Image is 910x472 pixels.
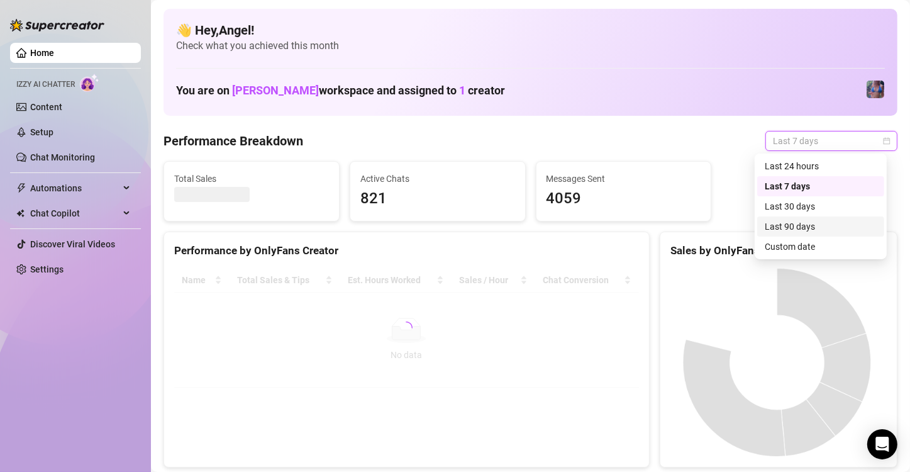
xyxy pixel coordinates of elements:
[176,39,885,53] span: Check what you achieved this month
[30,178,119,198] span: Automations
[30,102,62,112] a: Content
[867,81,884,98] img: Jaylie
[670,242,887,259] div: Sales by OnlyFans Creator
[757,156,884,176] div: Last 24 hours
[547,187,701,211] span: 4059
[16,183,26,193] span: thunderbolt
[176,21,885,39] h4: 👋 Hey, Angel !
[30,127,53,137] a: Setup
[30,203,119,223] span: Chat Copilot
[360,187,515,211] span: 821
[16,79,75,91] span: Izzy AI Chatter
[174,172,329,186] span: Total Sales
[10,19,104,31] img: logo-BBDzfeDw.svg
[765,179,877,193] div: Last 7 days
[30,264,64,274] a: Settings
[765,240,877,254] div: Custom date
[174,242,639,259] div: Performance by OnlyFans Creator
[80,74,99,92] img: AI Chatter
[883,137,891,145] span: calendar
[30,48,54,58] a: Home
[757,196,884,216] div: Last 30 days
[867,429,897,459] div: Open Intercom Messenger
[16,209,25,218] img: Chat Copilot
[176,84,505,98] h1: You are on workspace and assigned to creator
[765,220,877,233] div: Last 90 days
[547,172,701,186] span: Messages Sent
[765,199,877,213] div: Last 30 days
[30,152,95,162] a: Chat Monitoring
[397,319,415,337] span: loading
[164,132,303,150] h4: Performance Breakdown
[757,216,884,237] div: Last 90 days
[360,172,515,186] span: Active Chats
[459,84,465,97] span: 1
[773,132,890,150] span: Last 7 days
[757,237,884,257] div: Custom date
[232,84,319,97] span: [PERSON_NAME]
[30,239,115,249] a: Discover Viral Videos
[757,176,884,196] div: Last 7 days
[765,159,877,173] div: Last 24 hours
